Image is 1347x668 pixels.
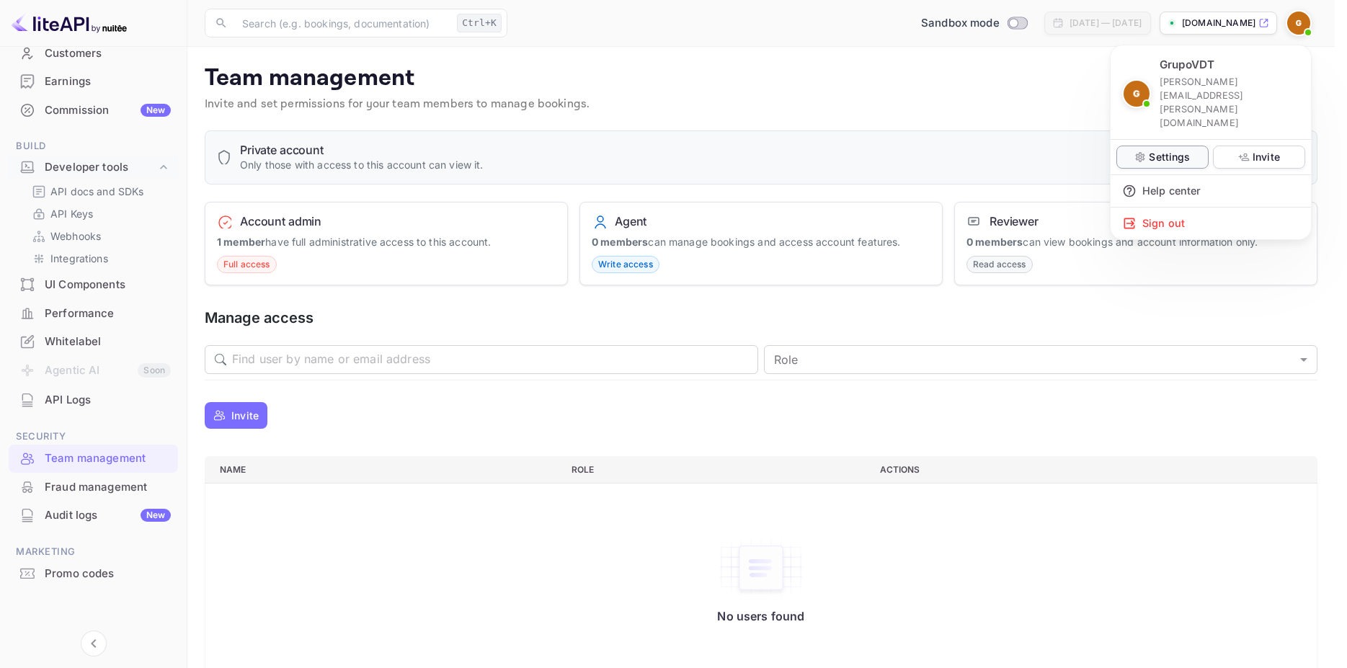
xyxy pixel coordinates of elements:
p: Invite [1253,149,1280,164]
p: GrupoVDT [1160,57,1214,74]
img: GrupoVDT [1124,81,1150,107]
div: Help center [1111,175,1311,207]
p: Settings [1149,149,1190,164]
p: [PERSON_NAME][EMAIL_ADDRESS][PERSON_NAME][DOMAIN_NAME] [1160,75,1299,130]
div: Sign out [1111,208,1311,239]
